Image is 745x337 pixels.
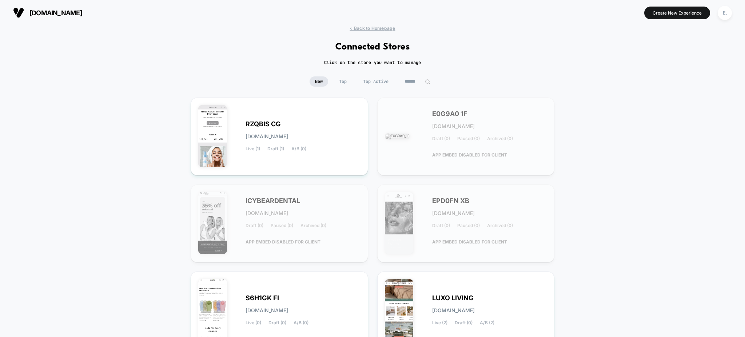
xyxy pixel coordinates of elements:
[432,198,469,203] span: EPD0FN XB
[432,308,475,313] span: [DOMAIN_NAME]
[29,9,82,17] span: [DOMAIN_NAME]
[246,198,300,203] span: ICYBEARDENTAL
[432,223,450,228] span: Draft (0)
[432,320,447,325] span: Live (2)
[432,235,507,248] span: APP EMBED DISABLED FOR CLIENT
[324,60,421,66] h2: Click on the store you want to manage
[432,136,450,141] span: Draft (0)
[268,320,286,325] span: Draft (0)
[246,235,320,248] span: APP EMBED DISABLED FOR CLIENT
[246,134,288,139] span: [DOMAIN_NAME]
[716,5,734,20] button: E.
[13,7,24,18] img: Visually logo
[198,105,227,167] img: RZQBIS_CG
[385,134,410,139] img: E0G9A0_1F
[487,136,513,141] span: Archived (0)
[334,76,352,87] span: Top
[246,308,288,313] span: [DOMAIN_NAME]
[300,223,326,228] span: Archived (0)
[246,296,279,301] span: S6H1GK FI
[246,320,261,325] span: Live (0)
[432,296,474,301] span: LUXO LIVING
[246,223,263,228] span: Draft (0)
[358,76,394,87] span: Top Active
[198,192,227,254] img: ICYBEARDENTAL
[718,6,732,20] div: E.
[432,211,475,216] span: [DOMAIN_NAME]
[291,146,306,151] span: A/B (0)
[644,7,710,19] button: Create New Experience
[246,211,288,216] span: [DOMAIN_NAME]
[457,223,480,228] span: Paused (0)
[271,223,293,228] span: Paused (0)
[480,320,494,325] span: A/B (2)
[350,25,395,31] span: < Back to Homepage
[246,122,281,127] span: RZQBIS CG
[487,223,513,228] span: Archived (0)
[457,136,480,141] span: Paused (0)
[432,124,475,129] span: [DOMAIN_NAME]
[385,192,414,254] img: EPD0FN_XB
[425,79,430,84] img: edit
[432,148,507,161] span: APP EMBED DISABLED FOR CLIENT
[455,320,473,325] span: Draft (0)
[432,111,467,116] span: E0G9A0 1F
[294,320,308,325] span: A/B (0)
[335,42,410,52] h1: Connected Stores
[11,7,84,19] button: [DOMAIN_NAME]
[310,76,328,87] span: New
[246,146,260,151] span: Live (1)
[267,146,284,151] span: Draft (1)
